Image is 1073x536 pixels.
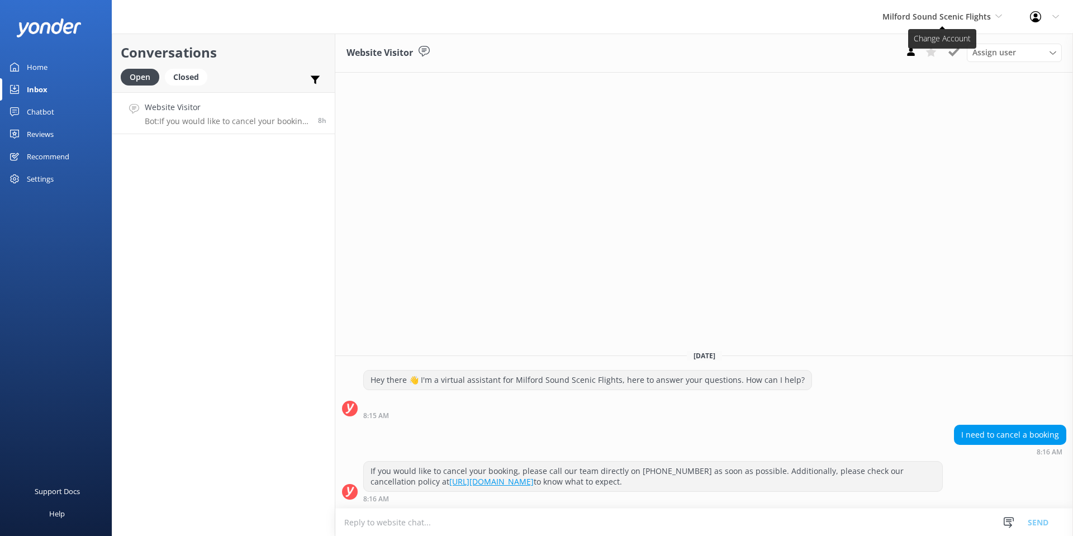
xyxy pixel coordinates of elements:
div: Chatbot [27,101,54,123]
strong: 8:15 AM [363,412,389,419]
strong: 8:16 AM [363,496,389,502]
img: yonder-white-logo.png [17,18,81,37]
h4: Website Visitor [145,101,310,113]
span: 08:16am 12-Aug-2025 (UTC +12:00) Pacific/Auckland [318,116,326,125]
div: 08:15am 12-Aug-2025 (UTC +12:00) Pacific/Auckland [363,411,812,419]
div: Assign User [967,44,1062,61]
a: Closed [165,70,213,83]
div: 08:16am 12-Aug-2025 (UTC +12:00) Pacific/Auckland [363,495,943,502]
div: Home [27,56,48,78]
div: Reviews [27,123,54,145]
span: [DATE] [687,351,722,361]
p: Bot: If you would like to cancel your booking, please call our team directly on [PHONE_NUMBER] as... [145,116,310,126]
h2: Conversations [121,42,326,63]
div: Hey there 👋 I'm a virtual assistant for Milford Sound Scenic Flights, here to answer your questio... [364,371,811,390]
div: If you would like to cancel your booking, please call our team directly on [PHONE_NUMBER] as soon... [364,462,942,491]
div: Support Docs [35,480,80,502]
span: Assign user [972,46,1016,59]
div: Help [49,502,65,525]
div: Settings [27,168,54,190]
a: [URL][DOMAIN_NAME] [449,476,534,487]
a: Website VisitorBot:If you would like to cancel your booking, please call our team directly on [PH... [112,92,335,134]
div: Open [121,69,159,86]
a: Open [121,70,165,83]
div: Inbox [27,78,48,101]
div: Closed [165,69,207,86]
div: I need to cancel a booking [955,425,1066,444]
strong: 8:16 AM [1037,449,1062,456]
span: Milford Sound Scenic Flights [882,11,991,22]
div: Recommend [27,145,69,168]
div: 08:16am 12-Aug-2025 (UTC +12:00) Pacific/Auckland [954,448,1066,456]
h3: Website Visitor [346,46,413,60]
